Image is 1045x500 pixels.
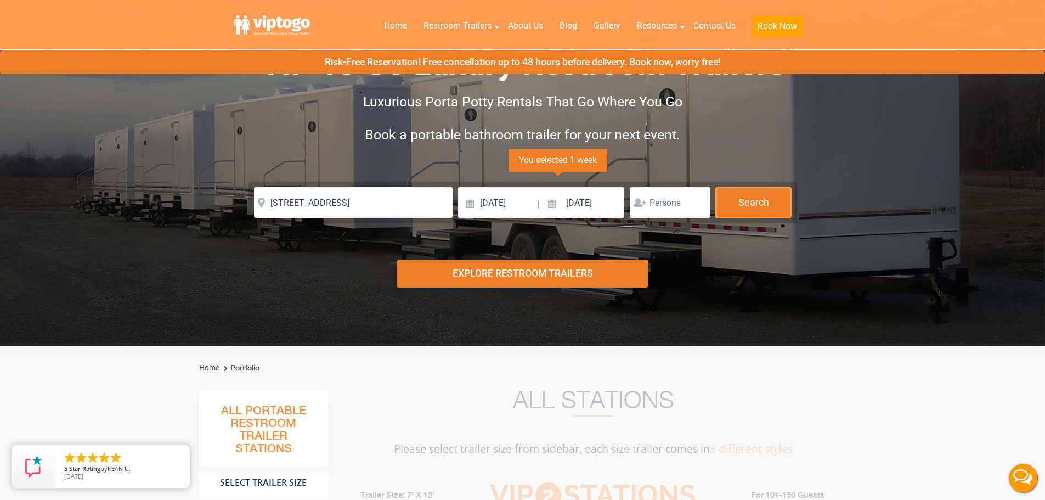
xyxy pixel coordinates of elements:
[199,401,328,467] h3: All Portable Restroom Trailer Stations
[538,187,540,222] span: |
[75,451,88,464] li: 
[64,464,67,473] span: 5
[86,451,99,464] li: 
[585,14,629,38] a: Gallery
[1001,456,1045,500] button: Live Chat
[752,15,803,37] button: Book Now
[22,456,44,477] img: Review Rating
[64,465,181,473] span: by
[629,14,685,38] a: Resources
[685,14,744,38] a: Contact Us
[716,187,791,218] button: Search
[64,472,83,480] span: [DATE]
[551,14,585,38] a: Blog
[363,94,682,110] span: Luxurious Porta Potty Rentals That Go Where You Go
[376,14,415,38] a: Home
[458,187,536,218] input: Delivery
[343,390,844,417] h2: All Stations
[221,362,259,375] li: Portfolio
[541,187,625,218] input: Pickup
[744,14,811,44] a: Book Now
[500,14,551,38] a: About Us
[415,14,500,38] a: Restroom Trailers
[199,363,219,372] a: Home
[710,441,793,456] span: 3 different styles
[343,438,844,459] p: Please select trailer size from sidebar, each size trailer comes in
[69,464,100,473] span: Star Rating
[397,260,648,288] div: Explore Restroom Trailers
[630,187,710,218] input: Persons
[365,127,680,143] span: Book a portable bathroom trailer for your next event.
[98,451,111,464] li: 
[254,187,453,218] input: Where do you need your restroom?
[109,451,122,464] li: 
[63,451,76,464] li: 
[108,464,131,473] span: KEAN U.
[199,473,328,493] h4: Select Trailer Size
[509,149,607,172] span: You selected 1 week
